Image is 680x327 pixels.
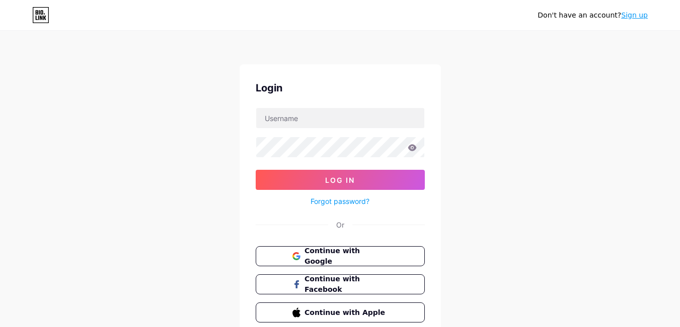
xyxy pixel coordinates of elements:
[256,80,425,95] div: Login
[538,10,648,21] div: Don't have an account?
[256,274,425,294] button: Continue with Facebook
[325,176,355,184] span: Log In
[305,274,388,295] span: Continue with Facebook
[256,108,424,128] input: Username
[305,307,388,318] span: Continue with Apple
[256,170,425,190] button: Log In
[336,220,344,230] div: Or
[256,246,425,266] button: Continue with Google
[621,11,648,19] a: Sign up
[256,302,425,322] button: Continue with Apple
[305,246,388,267] span: Continue with Google
[311,196,369,206] a: Forgot password?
